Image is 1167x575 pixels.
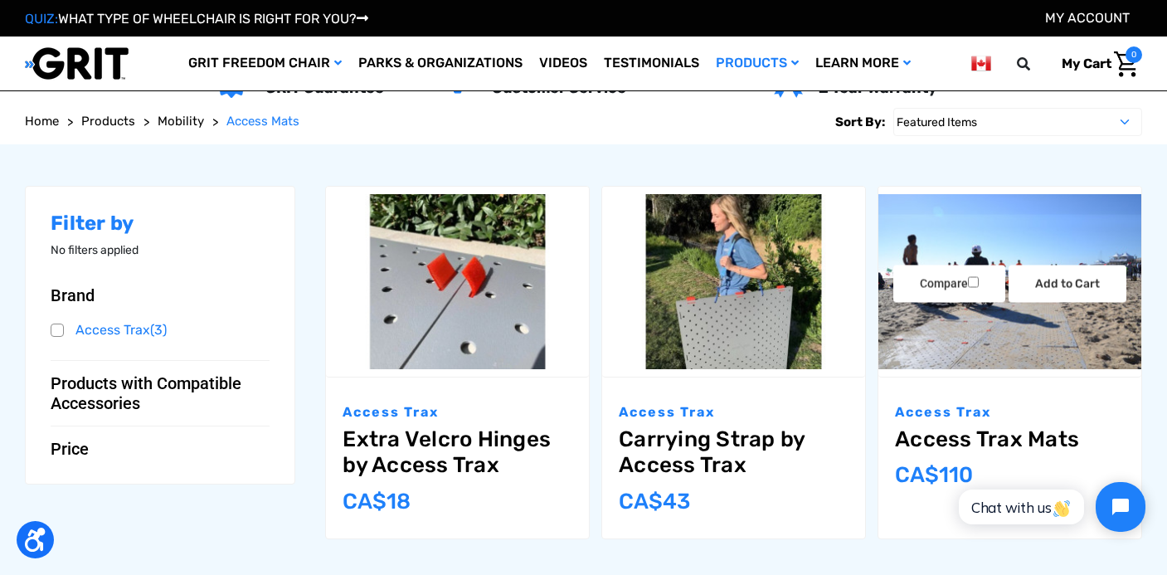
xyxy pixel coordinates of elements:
input: Search [1024,46,1049,81]
a: Extra Velcro Hinges by Access Trax,$12.00 [326,187,589,378]
span: QUIZ: [25,11,58,27]
img: Access Trax Mats [878,194,1141,369]
a: Testimonials [596,37,707,90]
a: QUIZ:WHAT TYPE OF WHEELCHAIR IS RIGHT FOR YOU? [25,11,368,27]
strong: GRIT Guarantee [265,79,384,97]
a: Cart with 0 items [1049,46,1142,81]
label: Compare [893,266,1005,303]
a: Extra Velcro Hinges by Access Trax,$12.00 [343,426,572,478]
strong: Customer Service [492,79,626,97]
label: Sort By: [835,108,885,136]
img: ca.png [971,53,991,74]
input: Compare [968,277,979,288]
a: Videos [531,37,596,90]
button: Brand [51,285,270,305]
iframe: Tidio Chat [941,468,1160,546]
span: Mobility [158,114,204,129]
p: Access Trax [619,402,849,422]
span: CA$‌43 [619,489,690,514]
a: Parks & Organizations [350,37,531,90]
span: Home [25,114,59,129]
a: Account [1045,10,1130,26]
a: Carrying Strap by Access Trax,$30.00 [619,426,849,478]
a: Learn More [807,37,919,90]
a: GRIT Freedom Chair [180,37,350,90]
p: Access Trax [895,402,1125,422]
span: 0 [1126,46,1142,63]
a: Carrying Strap by Access Trax,$30.00 [602,187,865,378]
span: Price [51,439,89,459]
strong: 2 Year Warranty [819,79,937,97]
span: (3) [150,322,167,338]
img: GRIT All-Terrain Wheelchair and Mobility Equipment [25,46,129,80]
a: Access Trax(3) [51,318,270,343]
a: Mobility [158,112,204,131]
img: Cart [1114,51,1138,77]
span: My Cart [1062,56,1111,71]
span: CA$‌18 [343,489,411,514]
p: No filters applied [51,241,270,259]
a: Products [707,37,807,90]
span: Products with Compatible Accessories [51,373,256,413]
span: Access Mats [226,114,299,129]
span: Brand [51,285,95,305]
img: Extra Velcro Hinges by Access Trax [326,194,589,369]
h2: Filter by [51,212,270,236]
a: Add to Cart [1009,266,1126,303]
img: Carrying Strap by Access Trax [602,194,865,369]
button: Price [51,439,270,459]
button: Products with Compatible Accessories [51,373,270,413]
a: Access Trax Mats,$77.00 [895,426,1125,452]
a: Home [25,112,59,131]
span: Products [81,114,135,129]
p: Access Trax [343,402,572,422]
a: Products [81,112,135,131]
a: Access Trax Mats,$77.00 [878,187,1141,378]
a: Access Mats [226,112,299,131]
span: CA$‌110 [895,462,973,488]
